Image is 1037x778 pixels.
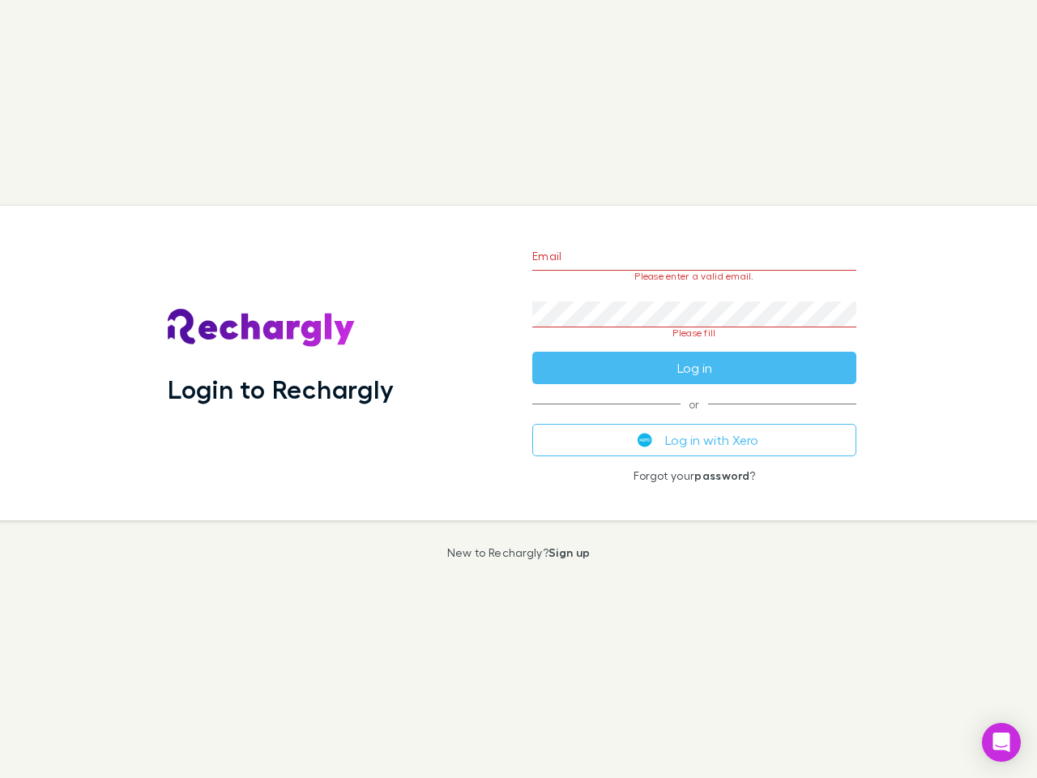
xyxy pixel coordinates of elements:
div: Open Intercom Messenger [982,723,1021,762]
p: New to Rechargly? [447,546,591,559]
img: Rechargly's Logo [168,309,356,348]
a: password [694,468,749,482]
p: Please fill [532,327,856,339]
button: Log in [532,352,856,384]
h1: Login to Rechargly [168,374,394,404]
a: Sign up [548,545,590,559]
p: Please enter a valid email. [532,271,856,282]
img: Xero's logo [638,433,652,447]
p: Forgot your ? [532,469,856,482]
button: Log in with Xero [532,424,856,456]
